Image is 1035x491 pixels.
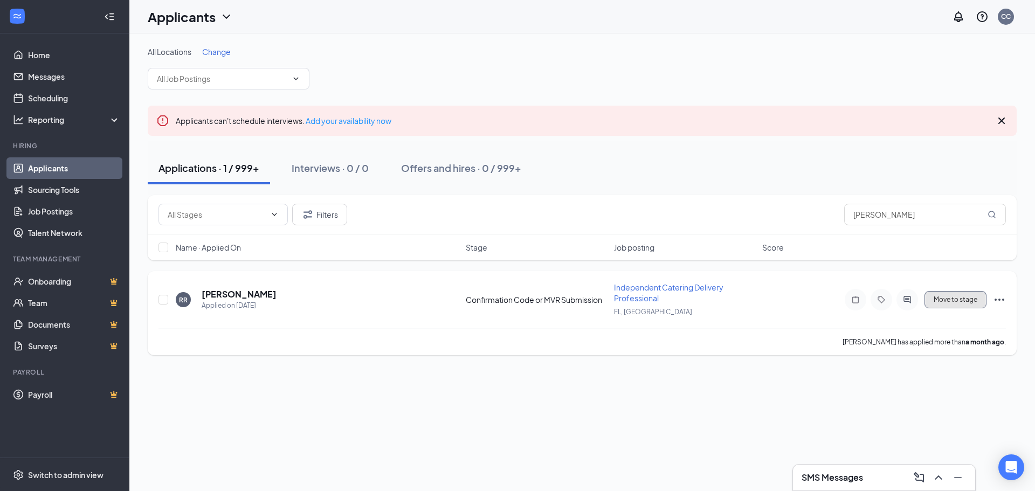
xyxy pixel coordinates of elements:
span: Independent Catering Delivery Professional [614,282,723,303]
svg: ChevronDown [292,74,300,83]
svg: ComposeMessage [913,471,926,484]
div: Team Management [13,254,118,264]
svg: Analysis [13,114,24,125]
svg: Error [156,114,169,127]
a: Sourcing Tools [28,179,120,200]
svg: ChevronDown [220,10,233,23]
svg: WorkstreamLogo [12,11,23,22]
svg: Note [849,295,862,304]
p: [PERSON_NAME] has applied more than . [843,337,1006,347]
span: Stage [466,242,487,253]
h1: Applicants [148,8,216,26]
svg: Filter [301,208,314,221]
svg: ChevronDown [270,210,279,219]
b: a month ago [965,338,1004,346]
svg: Ellipses [993,293,1006,306]
svg: Notifications [952,10,965,23]
a: Talent Network [28,222,120,244]
svg: ChevronUp [932,471,945,484]
div: CC [1001,12,1011,21]
div: Open Intercom Messenger [998,454,1024,480]
svg: Settings [13,469,24,480]
button: Filter Filters [292,204,347,225]
svg: Tag [875,295,888,304]
div: Confirmation Code or MVR Submission [466,294,608,305]
svg: Cross [995,114,1008,127]
div: Switch to admin view [28,469,103,480]
div: Hiring [13,141,118,150]
a: Messages [28,66,120,87]
a: Scheduling [28,87,120,109]
input: All Stages [168,209,266,220]
svg: ActiveChat [901,295,914,304]
div: Reporting [28,114,121,125]
svg: Collapse [104,11,115,22]
a: Job Postings [28,200,120,222]
div: Applications · 1 / 999+ [158,161,259,175]
div: Applied on [DATE] [202,300,277,311]
span: Applicants can't schedule interviews. [176,116,391,126]
div: Interviews · 0 / 0 [292,161,369,175]
a: PayrollCrown [28,384,120,405]
a: SurveysCrown [28,335,120,357]
a: Applicants [28,157,120,179]
svg: QuestionInfo [976,10,989,23]
svg: Minimize [951,471,964,484]
input: All Job Postings [157,73,287,85]
span: Job posting [614,242,654,253]
a: OnboardingCrown [28,271,120,292]
div: Offers and hires · 0 / 999+ [401,161,521,175]
input: Search in applications [844,204,1006,225]
button: Move to stage [924,291,986,308]
a: Add your availability now [306,116,391,126]
span: Score [762,242,784,253]
span: Change [202,47,231,57]
button: ChevronUp [930,469,947,486]
span: FL, [GEOGRAPHIC_DATA] [614,308,692,316]
a: TeamCrown [28,292,120,314]
h3: SMS Messages [802,472,863,483]
div: RR [179,295,188,305]
div: Payroll [13,368,118,377]
svg: MagnifyingGlass [988,210,996,219]
a: Home [28,44,120,66]
span: All Locations [148,47,191,57]
a: DocumentsCrown [28,314,120,335]
span: Name · Applied On [176,242,241,253]
button: ComposeMessage [910,469,928,486]
h5: [PERSON_NAME] [202,288,277,300]
button: Minimize [949,469,967,486]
